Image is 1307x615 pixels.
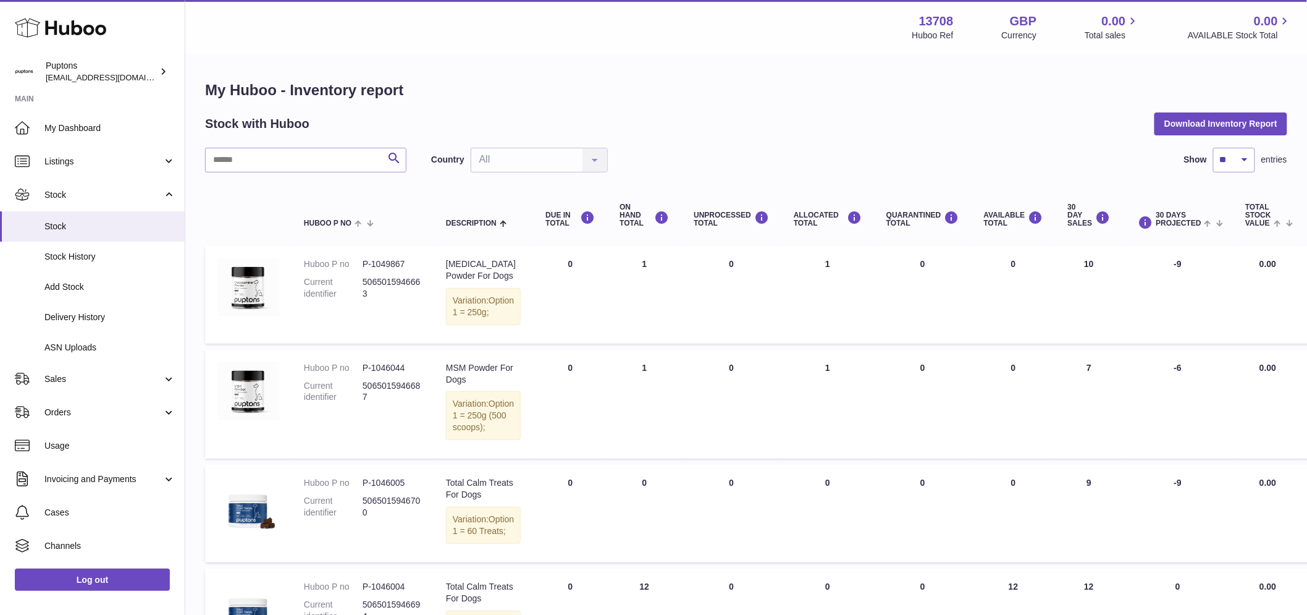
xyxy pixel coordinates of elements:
[44,473,162,485] span: Invoicing and Payments
[1056,246,1123,344] td: 10
[1261,154,1287,166] span: entries
[533,465,607,562] td: 0
[44,342,175,354] span: ASN Uploads
[919,13,954,30] strong: 13708
[205,116,309,132] h2: Stock with Huboo
[44,281,175,293] span: Add Stock
[1085,13,1140,41] a: 0.00 Total sales
[920,363,925,373] span: 0
[912,30,954,41] div: Huboo Ref
[694,211,769,227] div: UNPROCESSED Total
[205,80,1287,100] h1: My Huboo - Inventory report
[1184,154,1207,166] label: Show
[453,399,514,432] span: Option 1 = 250g (500 scoops);
[607,350,681,459] td: 1
[46,60,157,83] div: Puptons
[217,477,279,539] img: product image
[44,122,175,134] span: My Dashboard
[44,440,175,452] span: Usage
[44,507,175,519] span: Cases
[44,312,175,323] span: Delivery History
[15,569,170,591] a: Log out
[304,219,351,227] span: Huboo P no
[363,258,421,270] dd: P-1049867
[304,380,363,404] dt: Current identifier
[15,62,33,81] img: hello@puptons.com
[886,211,959,227] div: QUARANTINED Total
[446,507,521,544] div: Variation:
[304,276,363,300] dt: Current identifier
[453,514,514,536] span: Option 1 = 60 Treats;
[681,350,781,459] td: 0
[781,246,874,344] td: 1
[1068,203,1111,228] div: 30 DAY SALES
[781,350,874,459] td: 1
[446,258,521,282] div: [MEDICAL_DATA] Powder For Dogs
[545,211,595,227] div: DUE IN TOTAL
[920,478,925,488] span: 0
[304,258,363,270] dt: Huboo P no
[363,276,421,300] dd: 5065015946663
[1259,582,1276,592] span: 0.00
[1259,478,1276,488] span: 0.00
[533,246,607,344] td: 0
[446,581,521,604] div: Total Calm Treats For Dogs
[217,258,279,316] img: product image
[681,246,781,344] td: 0
[1056,350,1123,459] td: 7
[446,288,521,325] div: Variation:
[1254,13,1278,30] span: 0.00
[1085,30,1140,41] span: Total sales
[1154,112,1287,135] button: Download Inventory Report
[304,362,363,374] dt: Huboo P no
[304,495,363,519] dt: Current identifier
[44,373,162,385] span: Sales
[681,465,781,562] td: 0
[44,407,162,418] span: Orders
[1188,13,1292,41] a: 0.00 AVAILABLE Stock Total
[431,154,464,166] label: Country
[363,581,421,593] dd: P-1046004
[363,380,421,404] dd: 5065015946687
[44,189,162,201] span: Stock
[607,246,681,344] td: 1
[363,495,421,519] dd: 5065015946700
[972,350,1056,459] td: 0
[1123,246,1233,344] td: -9
[1123,350,1233,459] td: -6
[1010,13,1036,30] strong: GBP
[446,362,521,386] div: MSM Powder For Dogs
[304,477,363,489] dt: Huboo P no
[446,219,497,227] span: Description
[46,72,182,82] span: [EMAIL_ADDRESS][DOMAIN_NAME]
[920,582,925,592] span: 0
[44,540,175,552] span: Channels
[1102,13,1126,30] span: 0.00
[1259,259,1276,269] span: 0.00
[44,221,175,232] span: Stock
[1259,363,1276,373] span: 0.00
[1002,30,1037,41] div: Currency
[972,465,1056,562] td: 0
[794,211,862,227] div: ALLOCATED Total
[363,362,421,374] dd: P-1046044
[533,350,607,459] td: 0
[304,581,363,593] dt: Huboo P no
[1123,465,1233,562] td: -9
[1056,465,1123,562] td: 9
[972,246,1056,344] td: 0
[984,211,1043,227] div: AVAILABLE Total
[920,259,925,269] span: 0
[1188,30,1292,41] span: AVAILABLE Stock Total
[446,477,521,501] div: Total Calm Treats For Dogs
[363,477,421,489] dd: P-1046005
[217,362,279,420] img: product image
[44,156,162,168] span: Listings
[446,391,521,440] div: Variation:
[607,465,681,562] td: 0
[453,295,514,317] span: Option 1 = 250g;
[44,251,175,263] span: Stock History
[1156,211,1201,227] span: 30 DAYS PROJECTED
[620,203,669,228] div: ON HAND Total
[781,465,874,562] td: 0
